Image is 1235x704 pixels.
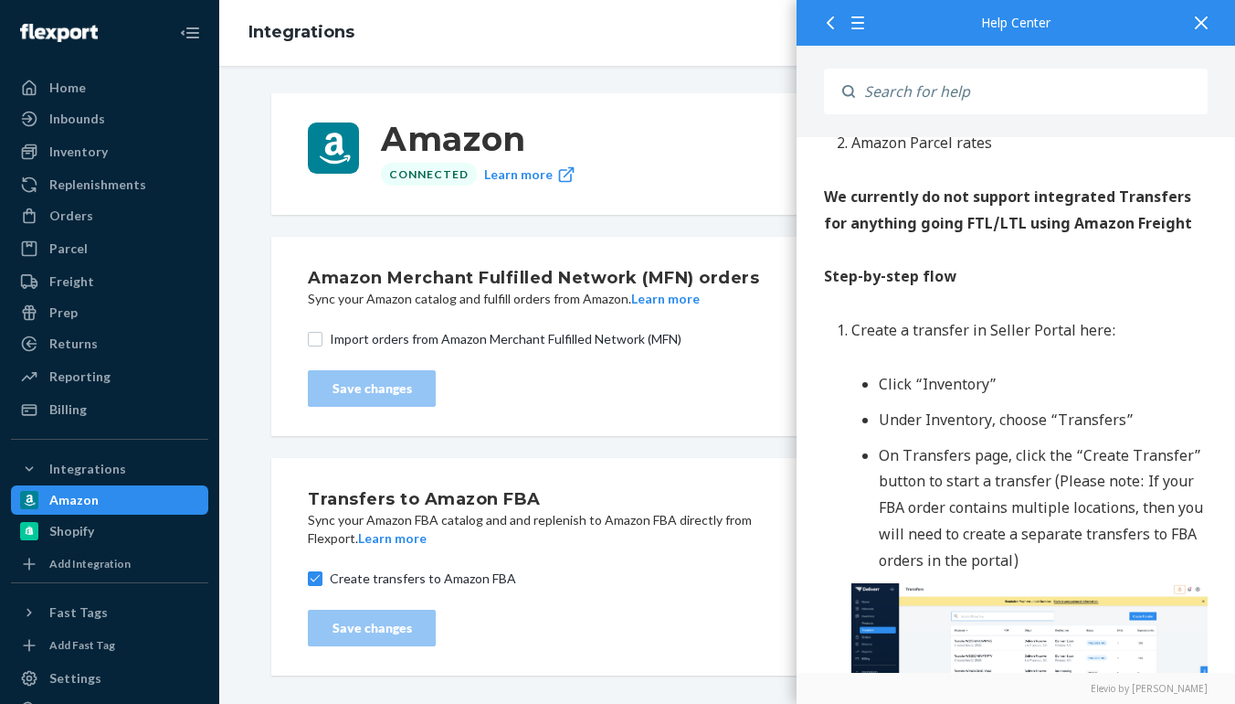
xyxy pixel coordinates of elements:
[11,73,208,102] a: Home
[11,201,208,230] a: Orders
[11,362,208,391] a: Reporting
[11,598,208,627] button: Fast Tags
[11,553,208,575] a: Add Integration
[11,395,208,424] a: Billing
[27,684,160,704] span: Step-by-step flow
[484,163,575,186] a: Learn more
[49,272,94,291] div: Freight
[11,298,208,327] a: Prep
[11,454,208,484] button: Integrations
[308,610,436,646] button: Save changes
[49,603,108,622] div: Fast Tags
[824,682,1208,695] a: Elevio by [PERSON_NAME]
[55,548,411,574] li: Amazon Parcel rates
[27,37,411,98] div: 701 Integrated Transfers From Reserve Storage to FBA (Beta)
[27,255,411,360] p: Simply create the outbound order on Seller Portal, and we will create an inbound for you in Amazo...
[11,635,208,656] a: Add Fast Tag
[330,570,1146,588] span: Create transfers to Amazon FBA
[11,137,208,166] a: Inventory
[631,290,700,308] button: Learn more
[358,529,427,548] button: Learn more
[323,619,420,637] div: Save changes
[49,491,99,509] div: Amazon
[11,517,208,546] a: Shopify
[49,368,111,386] div: Reporting
[11,267,208,296] a: Freight
[308,370,436,407] button: Save changes
[49,335,98,353] div: Returns
[308,266,769,290] h2: Amazon Merchant Fulfilled Network (MFN) orders
[308,571,322,586] input: Create transfers to Amazon FBA
[27,388,411,414] p: We currently offer the following shipping options:
[308,290,769,308] p: Sync your Amazon catalog and fulfill orders from Amazon.
[248,22,354,42] a: Integrations
[323,379,420,398] div: Save changes
[11,329,208,358] a: Returns
[27,204,227,224] span: Integrated transfer to FBA
[234,6,369,59] ol: breadcrumbs
[381,163,477,186] div: Connected
[55,442,411,539] li: Deliverr Shipping
[11,485,208,515] a: Amazon
[308,487,769,511] h2: Transfers to Amazon FBA
[308,332,322,347] input: Import orders from Amazon Merchant Fulfilled Network (MFN)
[49,522,94,540] div: Shopify
[11,664,208,693] a: Settings
[172,15,208,51] button: Close Navigation
[49,400,87,419] div: Billing
[49,637,115,653] div: Add Fast Tag
[308,511,769,548] p: Sync your Amazon FBA catalog and and replenish to Amazon FBA directly from Flexport.
[11,104,208,133] a: Inbounds
[27,604,396,651] strong: We currently do not support integrated Transfers for anything going FTL/LTL using Amazon Freight
[330,330,1146,348] span: Import orders from Amazon Merchant Fulfilled Network (MFN)
[20,24,98,42] img: Flexport logo
[27,121,411,174] p: We are excited to pilot integrated transfers from Reserve Storage to FBA!
[49,207,93,225] div: Orders
[49,460,126,478] div: Integrations
[49,176,146,194] div: Replenishments
[49,240,88,258] div: Parcel
[49,143,108,161] div: Inventory
[855,69,1208,114] input: Search
[49,110,105,128] div: Inbounds
[49,304,78,322] div: Prep
[49,79,86,97] div: Home
[381,123,867,155] h3: Amazon
[11,170,208,199] a: Replenishments
[82,476,411,503] li: Freight (LTL)
[11,234,208,263] a: Parcel
[82,512,411,539] li: Parcel (our rates with carriers)
[49,556,131,571] div: Add Integration
[49,669,101,688] div: Settings
[824,16,1208,29] div: Help Center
